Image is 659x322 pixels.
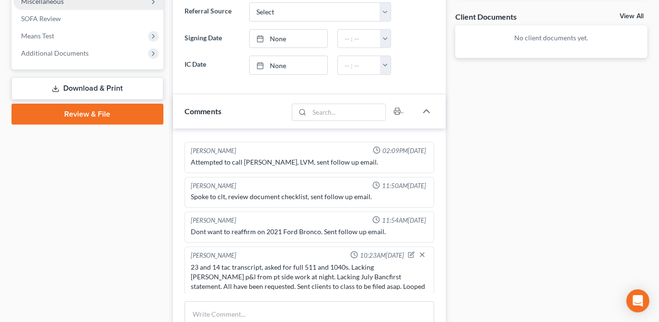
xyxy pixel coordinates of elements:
label: Signing Date [180,29,244,48]
p: No client documents yet. [463,33,640,43]
div: [PERSON_NAME] [191,146,236,155]
span: Means Test [21,32,54,40]
div: 23 and 14 tac transcript, asked for full 511 and 1040s. Lacking [PERSON_NAME] p&l from pt side wo... [191,262,428,301]
input: -- : -- [338,30,381,48]
div: Dont want to reaffirm on 2021 Ford Bronco. Sent follow up email. [191,227,428,237]
span: 10:23AM[DATE] [360,251,404,260]
input: -- : -- [338,56,381,74]
a: None [250,56,327,74]
label: Referral Source [180,2,244,22]
span: 11:54AM[DATE] [382,216,426,225]
input: Search... [310,104,386,120]
span: 11:50AM[DATE] [382,181,426,191]
a: Download & Print [12,77,163,100]
a: Review & File [12,104,163,125]
a: None [250,30,327,48]
span: SOFA Review [21,14,61,23]
div: Open Intercom Messenger [626,289,649,312]
span: Additional Documents [21,49,89,57]
div: Client Documents [455,12,517,22]
div: [PERSON_NAME] [191,251,236,261]
span: Comments [185,107,221,116]
a: View All [620,13,644,20]
div: [PERSON_NAME] [191,181,236,191]
div: Attempted to call [PERSON_NAME], LVM, sent follow up email. [191,157,428,167]
span: 02:09PM[DATE] [382,146,426,155]
div: [PERSON_NAME] [191,216,236,225]
div: Spoke to clt, review document checklist, sent follow up email. [191,192,428,202]
label: IC Date [180,56,244,75]
a: SOFA Review [13,10,163,27]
